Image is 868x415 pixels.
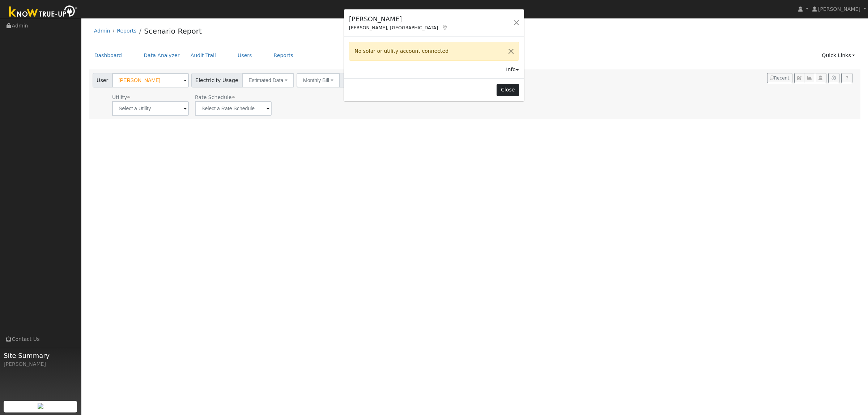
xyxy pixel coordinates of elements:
a: Map [442,25,448,30]
button: Close [503,42,519,60]
h5: [PERSON_NAME] [349,14,448,24]
button: Close [497,84,519,96]
div: No solar or utility account connected [349,42,519,60]
span: [PERSON_NAME], [GEOGRAPHIC_DATA] [349,25,438,30]
div: Info [506,66,519,73]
